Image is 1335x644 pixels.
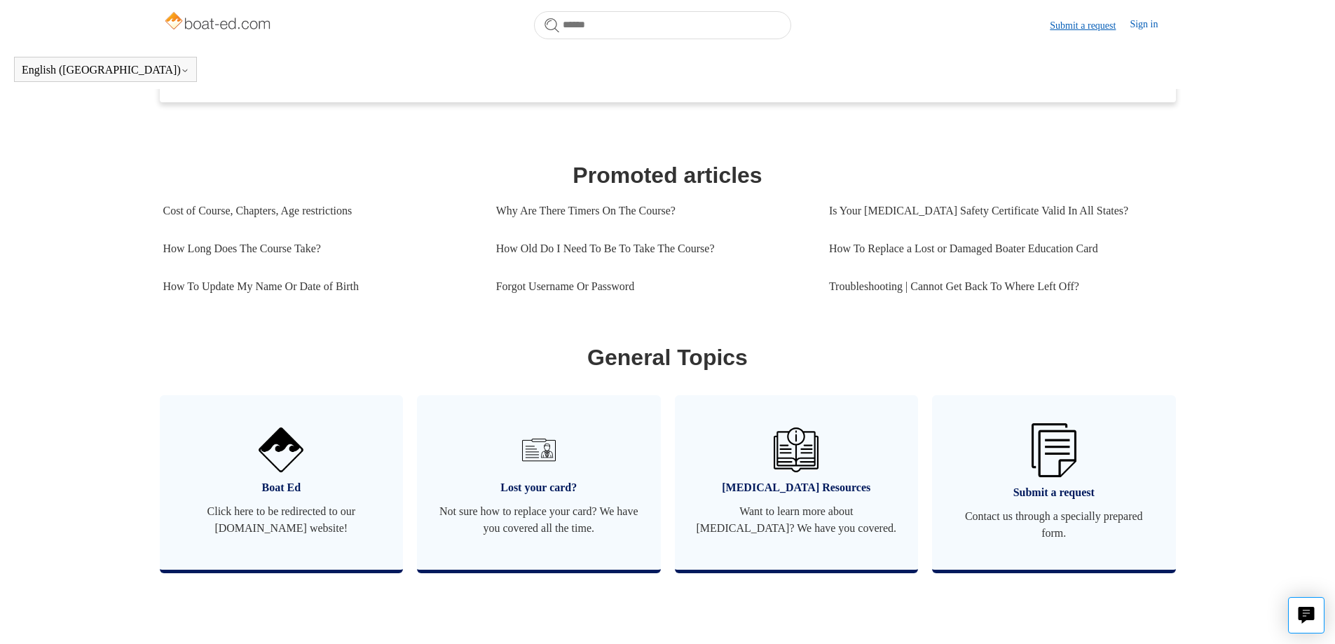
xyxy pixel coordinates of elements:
[516,427,561,472] img: 01HZPCYVT14CG9T703FEE4SFXC
[829,230,1162,268] a: How To Replace a Lost or Damaged Boater Education Card
[829,192,1162,230] a: Is Your [MEDICAL_DATA] Safety Certificate Valid In All States?
[163,192,475,230] a: Cost of Course, Chapters, Age restrictions
[259,427,303,472] img: 01HZPCYVNCVF44JPJQE4DN11EA
[438,503,640,537] span: Not sure how to replace your card? We have you covered all the time.
[675,395,919,570] a: [MEDICAL_DATA] Resources Want to learn more about [MEDICAL_DATA]? We have you covered.
[953,508,1155,542] span: Contact us through a specially prepared form.
[1288,597,1324,633] button: Live chat
[496,230,808,268] a: How Old Do I Need To Be To Take The Course?
[696,479,898,496] span: [MEDICAL_DATA] Resources
[163,230,475,268] a: How Long Does The Course Take?
[181,503,383,537] span: Click here to be redirected to our [DOMAIN_NAME] website!
[417,395,661,570] a: Lost your card? Not sure how to replace your card? We have you covered all the time.
[1130,17,1172,34] a: Sign in
[496,268,808,306] a: Forgot Username Or Password
[534,11,791,39] input: Search
[163,158,1172,192] h1: Promoted articles
[1032,423,1076,477] img: 01HZPCYW3NK71669VZTW7XY4G9
[774,427,819,472] img: 01HZPCYVZMCNPYXCC0DPA2R54M
[829,268,1162,306] a: Troubleshooting | Cannot Get Back To Where Left Off?
[496,192,808,230] a: Why Are There Timers On The Course?
[160,395,404,570] a: Boat Ed Click here to be redirected to our [DOMAIN_NAME] website!
[696,503,898,537] span: Want to learn more about [MEDICAL_DATA]? We have you covered.
[163,268,475,306] a: How To Update My Name Or Date of Birth
[1050,18,1130,33] a: Submit a request
[953,484,1155,501] span: Submit a request
[438,479,640,496] span: Lost your card?
[181,479,383,496] span: Boat Ed
[22,64,189,76] button: English ([GEOGRAPHIC_DATA])
[932,395,1176,570] a: Submit a request Contact us through a specially prepared form.
[163,8,275,36] img: Boat-Ed Help Center home page
[163,341,1172,374] h1: General Topics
